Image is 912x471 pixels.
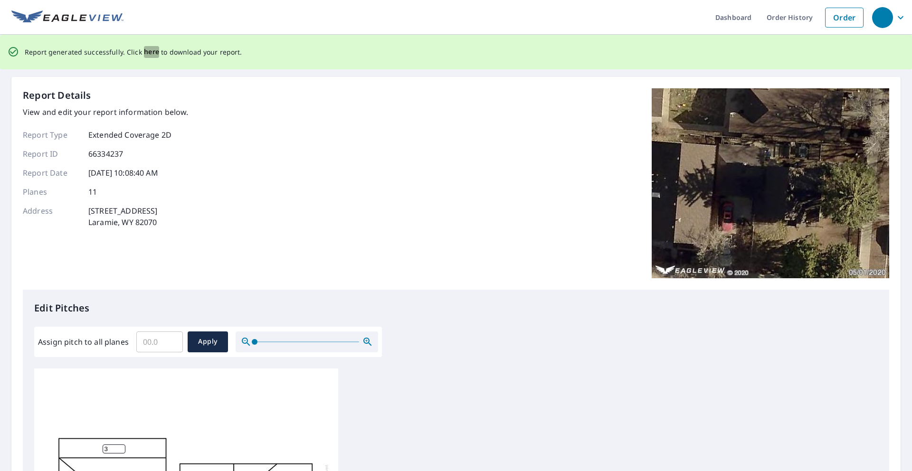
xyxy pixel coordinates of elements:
img: Top image [652,88,889,278]
label: Assign pitch to all planes [38,336,129,348]
input: 00.0 [136,329,183,355]
p: Report Date [23,167,80,179]
p: Edit Pitches [34,301,878,315]
p: Report generated successfully. Click to download your report. [25,46,242,58]
img: EV Logo [11,10,123,25]
a: Order [825,8,864,28]
p: Address [23,205,80,228]
button: Apply [188,331,228,352]
p: Report Type [23,129,80,141]
p: Extended Coverage 2D [88,129,171,141]
p: Report Details [23,88,91,103]
span: Apply [195,336,220,348]
p: 11 [88,186,97,198]
button: here [144,46,160,58]
p: Report ID [23,148,80,160]
p: View and edit your report information below. [23,106,189,118]
p: [DATE] 10:08:40 AM [88,167,158,179]
p: [STREET_ADDRESS] Laramie, WY 82070 [88,205,157,228]
p: 66334237 [88,148,123,160]
p: Planes [23,186,80,198]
